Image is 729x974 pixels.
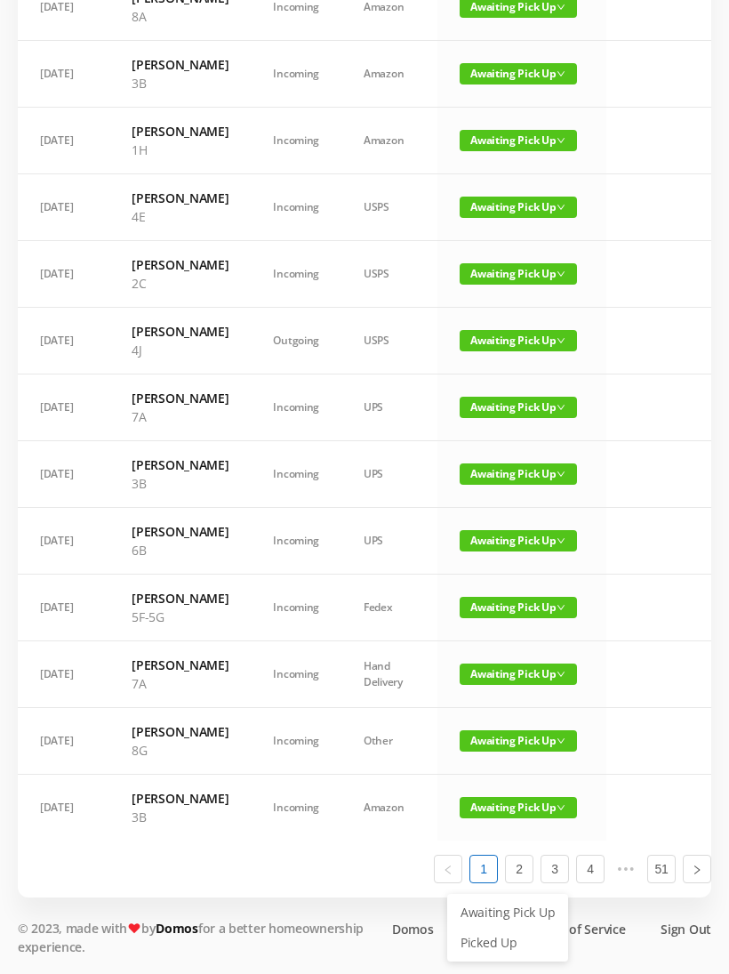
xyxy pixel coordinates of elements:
[132,455,228,474] h6: [PERSON_NAME]
[692,865,702,875] i: icon: right
[470,856,497,882] a: 1
[648,856,675,882] a: 51
[132,608,228,626] p: 5F-5G
[530,920,625,938] a: Terms of Service
[132,474,228,493] p: 3B
[557,203,565,212] i: icon: down
[460,730,577,752] span: Awaiting Pick Up
[557,603,565,612] i: icon: down
[460,130,577,151] span: Awaiting Pick Up
[132,589,228,608] h6: [PERSON_NAME]
[132,389,228,407] h6: [PERSON_NAME]
[557,737,565,745] i: icon: down
[341,441,437,508] td: UPS
[450,929,565,957] a: Picked Up
[341,575,437,641] td: Fedex
[18,41,109,108] td: [DATE]
[132,141,228,159] p: 1H
[156,920,198,937] a: Domos
[132,274,228,293] p: 2C
[132,522,228,541] h6: [PERSON_NAME]
[251,241,341,308] td: Incoming
[647,855,676,883] li: 51
[434,855,462,883] li: Previous Page
[251,508,341,575] td: Incoming
[557,536,565,545] i: icon: down
[341,108,437,174] td: Amazon
[557,336,565,345] i: icon: down
[661,920,711,938] a: Sign Out
[132,789,228,808] h6: [PERSON_NAME]
[557,803,565,812] i: icon: down
[557,69,565,78] i: icon: down
[460,463,577,485] span: Awaiting Pick Up
[251,575,341,641] td: Incoming
[460,63,577,85] span: Awaiting Pick Up
[460,597,577,618] span: Awaiting Pick Up
[18,775,109,841] td: [DATE]
[341,241,437,308] td: USPS
[341,775,437,841] td: Amazon
[132,808,228,826] p: 3B
[341,174,437,241] td: USPS
[576,855,605,883] li: 4
[132,341,228,359] p: 4J
[541,855,569,883] li: 3
[450,898,565,927] a: Awaiting Pick Up
[18,441,109,508] td: [DATE]
[460,197,577,218] span: Awaiting Pick Up
[18,108,109,174] td: [DATE]
[392,920,434,938] a: Domos
[460,330,577,351] span: Awaiting Pick Up
[132,674,228,693] p: 7A
[557,270,565,278] i: icon: down
[132,407,228,426] p: 7A
[18,174,109,241] td: [DATE]
[18,575,109,641] td: [DATE]
[251,441,341,508] td: Incoming
[612,855,640,883] span: •••
[341,308,437,374] td: USPS
[460,797,577,818] span: Awaiting Pick Up
[557,136,565,145] i: icon: down
[132,741,228,760] p: 8G
[18,508,109,575] td: [DATE]
[251,108,341,174] td: Incoming
[132,541,228,559] p: 6B
[251,174,341,241] td: Incoming
[341,641,437,708] td: Hand Delivery
[341,41,437,108] td: Amazon
[132,207,228,226] p: 4E
[132,7,228,26] p: 8A
[557,670,565,679] i: icon: down
[541,856,568,882] a: 3
[18,641,109,708] td: [DATE]
[577,856,604,882] a: 4
[460,263,577,285] span: Awaiting Pick Up
[132,322,228,341] h6: [PERSON_NAME]
[18,919,373,956] p: © 2023, made with by for a better homeownership experience.
[341,708,437,775] td: Other
[612,855,640,883] li: Next 5 Pages
[132,55,228,74] h6: [PERSON_NAME]
[460,664,577,685] span: Awaiting Pick Up
[460,397,577,418] span: Awaiting Pick Up
[251,308,341,374] td: Outgoing
[18,708,109,775] td: [DATE]
[469,855,498,883] li: 1
[683,855,711,883] li: Next Page
[251,641,341,708] td: Incoming
[251,41,341,108] td: Incoming
[557,403,565,412] i: icon: down
[132,656,228,674] h6: [PERSON_NAME]
[505,855,533,883] li: 2
[132,255,228,274] h6: [PERSON_NAME]
[341,508,437,575] td: UPS
[251,374,341,441] td: Incoming
[251,708,341,775] td: Incoming
[132,74,228,93] p: 3B
[132,122,228,141] h6: [PERSON_NAME]
[443,865,453,875] i: icon: left
[341,374,437,441] td: UPS
[506,856,533,882] a: 2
